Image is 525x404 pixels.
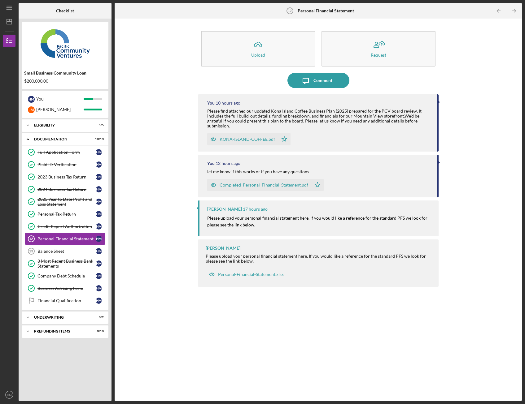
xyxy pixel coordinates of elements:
div: Full Application Form [37,150,96,155]
button: Completed_Personal_Financial_Statement.pdf [207,179,324,191]
time: 2025-10-15 03:40 [216,161,240,166]
div: Comment [313,73,332,88]
div: H M [28,96,35,103]
div: 2024 Business Tax Return [37,187,96,192]
div: [PERSON_NAME] [207,207,242,212]
div: Credit Report Authorization [37,224,96,229]
div: Small Business Community Loan [24,71,106,75]
time: 2025-10-15 05:44 [216,101,240,105]
div: [PERSON_NAME] [36,104,84,115]
div: H M [96,236,102,242]
tspan: 13 [29,249,33,253]
div: 2025 Year to Date Profit and Loss Statement [37,197,96,207]
tspan: 12 [288,9,292,13]
div: $200,000.00 [24,79,106,84]
a: Company Debt ScheduleHM [25,270,105,282]
div: Please upload your personal financial statement here. If you would like a reference for the stand... [206,254,432,264]
div: Business Advising Form [37,286,96,291]
text: HM [7,393,12,397]
a: 3 Most Recent Business Bank StatementsHM [25,257,105,270]
button: KONA-ISLAND-COFFEE.pdf [207,133,291,145]
button: Comment [287,73,349,88]
a: 12Personal Financial StatementHM [25,233,105,245]
div: Personal Financial Statement [37,236,96,241]
div: H M [96,211,102,217]
div: You [207,161,215,166]
div: Eligibility [34,123,88,127]
div: Completed_Personal_Financial_Statement.pdf [220,183,308,187]
div: You [36,94,84,104]
div: H M [96,161,102,168]
a: Plaid ID VerificationHM [25,158,105,171]
div: Company Debt Schedule [37,273,96,278]
div: H M [96,199,102,205]
a: 2023 Business Tax ReturnHM [25,171,105,183]
time: 2025-10-14 22:44 [243,207,268,212]
div: 2023 Business Tax Return [37,174,96,179]
a: Financial QualificationHM [25,294,105,307]
button: Personal-Financial-Statement.xlsx [206,268,287,281]
div: 5 / 5 [93,123,104,127]
div: Underwriting [34,316,88,319]
div: H M [96,298,102,304]
div: H M [96,149,102,155]
b: Checklist [56,8,74,13]
div: KONA-ISLAND-COFFEE.pdf [220,137,275,142]
a: Credit Report AuthorizationHM [25,220,105,233]
mark: Please upload your personal financial statement here. If you would like a reference for the stand... [207,215,428,227]
div: You [207,101,215,105]
img: Product logo [22,25,108,62]
button: Upload [201,31,315,67]
a: 2025 Year to Date Profit and Loss StatementHM [25,196,105,208]
div: Personal-Financial-Statement.xlsx [218,272,284,277]
div: Documentation [34,137,88,141]
div: H M [96,273,102,279]
div: H M [96,186,102,192]
div: Upload [251,53,265,57]
div: Plaid ID Verification [37,162,96,167]
div: Prefunding Items [34,329,88,333]
div: 10 / 13 [93,137,104,141]
div: Request [371,53,386,57]
a: Business Advising FormHM [25,282,105,294]
div: J M [28,106,35,113]
tspan: 12 [29,237,33,241]
b: Personal Financial Statement [298,8,354,13]
div: H M [96,260,102,267]
button: HM [3,389,15,401]
div: H M [96,285,102,291]
div: H M [96,174,102,180]
a: 2024 Business Tax ReturnHM [25,183,105,196]
a: 13Balance SheetHM [25,245,105,257]
div: [PERSON_NAME] [206,246,240,251]
a: Full Application FormHM [25,146,105,158]
div: Please find attached our updated Kona Island Coffee Business Plan (2025) prepared for the PCV boa... [207,109,431,128]
div: Personal Tax Return [37,212,96,217]
div: let me know if this works or if you have any questions [207,169,309,174]
div: 0 / 2 [93,316,104,319]
div: Balance Sheet [37,249,96,254]
div: H M [96,223,102,230]
div: 3 Most Recent Business Bank Statements [37,259,96,269]
div: Financial Qualification [37,298,96,303]
div: H M [96,248,102,254]
button: Request [322,31,436,67]
div: 0 / 10 [93,329,104,333]
a: Personal Tax ReturnHM [25,208,105,220]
